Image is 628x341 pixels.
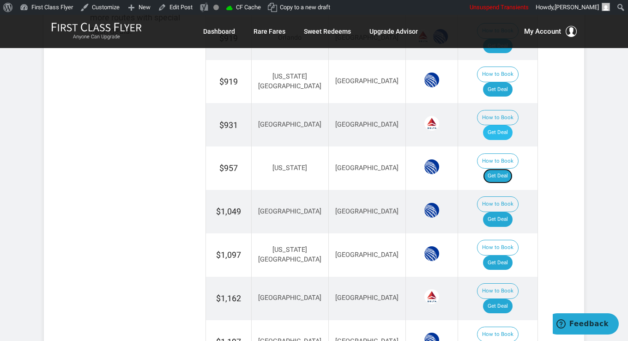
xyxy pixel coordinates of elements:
[555,4,599,11] span: [PERSON_NAME]
[483,256,513,270] a: Get Deal
[477,240,519,256] button: How to Book
[51,22,142,32] img: First Class Flyer
[524,26,561,37] span: My Account
[483,82,513,97] a: Get Deal
[258,121,321,128] span: [GEOGRAPHIC_DATA]
[51,22,142,41] a: First Class FlyerAnyone Can Upgrade
[216,293,241,303] span: $1,162
[216,250,241,260] span: $1,097
[477,283,519,299] button: How to Book
[51,34,142,40] small: Anyone Can Upgrade
[219,120,238,130] span: $931
[258,246,321,263] span: [US_STATE][GEOGRAPHIC_DATA]
[304,23,351,40] a: Sweet Redeems
[483,212,513,227] a: Get Deal
[424,116,439,131] span: Delta Airlines
[335,294,399,302] span: [GEOGRAPHIC_DATA]
[483,169,513,183] a: Get Deal
[477,110,519,126] button: How to Book
[477,153,519,169] button: How to Book
[553,313,619,336] iframe: Opens a widget where you can find more information
[335,164,399,172] span: [GEOGRAPHIC_DATA]
[258,294,321,302] span: [GEOGRAPHIC_DATA]
[483,125,513,140] a: Get Deal
[424,246,439,261] span: United
[483,299,513,314] a: Get Deal
[335,121,399,128] span: [GEOGRAPHIC_DATA]
[424,203,439,218] span: United
[470,4,529,11] span: Unsuspend Transients
[335,77,399,85] span: [GEOGRAPHIC_DATA]
[369,23,418,40] a: Upgrade Advisor
[258,73,321,90] span: [US_STATE][GEOGRAPHIC_DATA]
[424,73,439,87] span: United
[219,163,238,173] span: $957
[424,159,439,174] span: United
[258,207,321,215] span: [GEOGRAPHIC_DATA]
[524,26,577,37] button: My Account
[254,23,285,40] a: Rare Fares
[219,77,238,86] span: $919
[477,196,519,212] button: How to Book
[272,164,307,172] span: [US_STATE]
[216,207,241,216] span: $1,049
[477,67,519,82] button: How to Book
[424,289,439,304] span: Delta Airlines
[335,207,399,215] span: [GEOGRAPHIC_DATA]
[335,251,399,259] span: [GEOGRAPHIC_DATA]
[203,23,235,40] a: Dashboard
